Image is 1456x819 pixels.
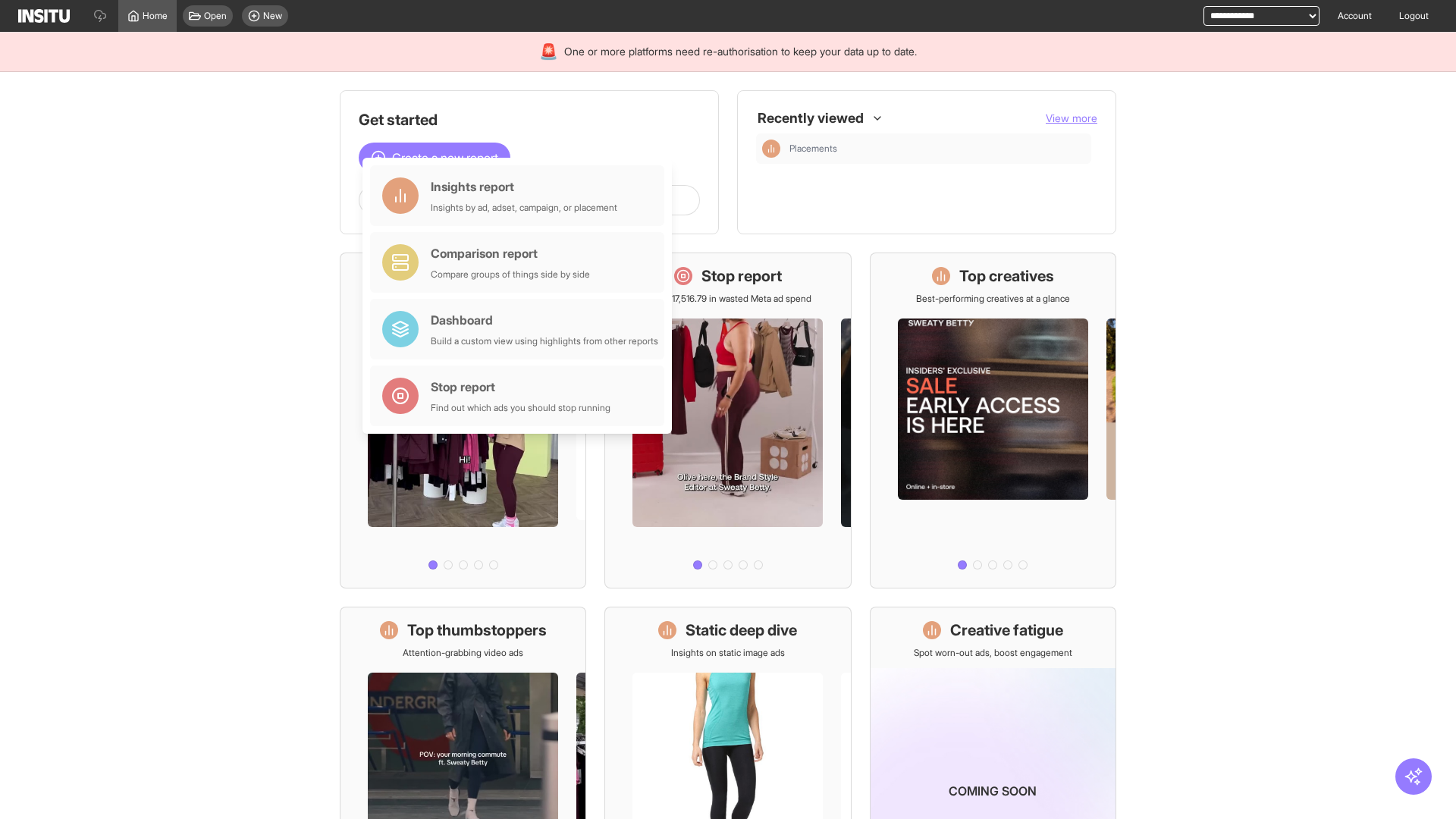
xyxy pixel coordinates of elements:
span: Home [143,10,168,22]
span: Open [204,10,227,22]
span: Create a new report [392,149,498,167]
p: Insights on static image ads [671,647,785,659]
h1: Top thumbstoppers [407,620,547,641]
a: Stop reportSave £17,516.79 in wasted Meta ad spend [604,253,851,588]
span: View more [1046,111,1097,124]
div: Stop report [431,378,610,396]
p: Best-performing creatives at a glance [916,293,1070,305]
span: One or more platforms need re-authorisation to keep your data up to date. [564,44,917,59]
div: Insights by ad, adset, campaign, or placement [431,202,617,214]
div: Build a custom view using highlights from other reports [431,335,658,347]
div: 🚨 [539,41,558,62]
div: Compare groups of things side by side [431,268,590,281]
div: Comparison report [431,244,590,262]
h1: Top creatives [959,265,1054,287]
h1: Stop report [701,265,782,287]
div: Insights report [431,177,617,196]
button: Create a new report [359,143,510,173]
img: Logo [18,9,70,23]
p: Save £17,516.79 in wasted Meta ad spend [645,293,811,305]
a: Top creativesBest-performing creatives at a glance [870,253,1116,588]
div: Dashboard [431,311,658,329]
h1: Static deep dive [686,620,797,641]
button: View more [1046,111,1097,126]
div: Insights [762,140,780,158]
span: Placements [789,143,837,155]
p: Attention-grabbing video ads [403,647,523,659]
span: Placements [789,143,1085,155]
h1: Get started [359,109,700,130]
a: What's live nowSee all active ads instantly [340,253,586,588]
div: Find out which ads you should stop running [431,402,610,414]
span: New [263,10,282,22]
